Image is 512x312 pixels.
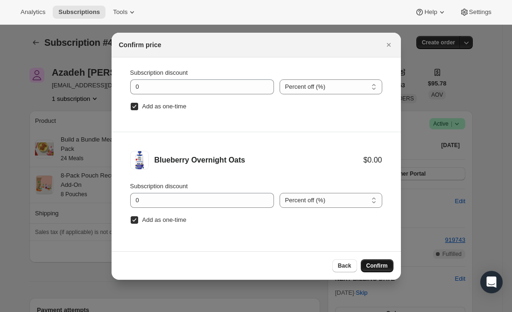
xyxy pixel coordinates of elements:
span: Subscription discount [130,69,188,76]
button: Tools [107,6,142,19]
span: Help [424,8,437,16]
span: Subscriptions [58,8,100,16]
span: Settings [469,8,491,16]
span: Confirm [366,262,388,269]
span: Add as one-time [142,103,187,110]
span: Back [338,262,351,269]
div: Open Intercom Messenger [480,271,503,293]
span: Add as one-time [142,216,187,223]
button: Back [332,259,357,272]
button: Confirm [361,259,393,272]
img: Blueberry Overnight Oats [130,151,149,170]
h2: Confirm price [119,40,161,50]
div: $0.00 [363,156,382,165]
button: Help [409,6,452,19]
span: Analytics [21,8,45,16]
span: Tools [113,8,127,16]
button: Analytics [15,6,51,19]
button: Close [382,38,395,51]
span: Subscription discount [130,183,188,190]
button: Subscriptions [53,6,105,19]
div: Blueberry Overnight Oats [154,156,364,165]
button: Settings [454,6,497,19]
